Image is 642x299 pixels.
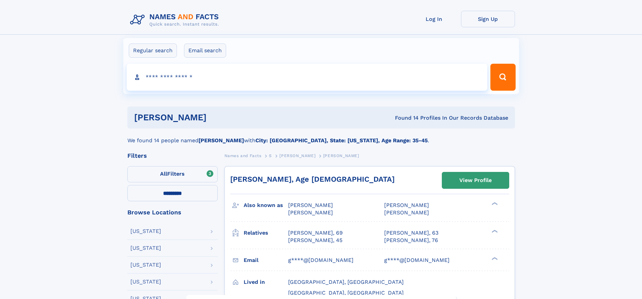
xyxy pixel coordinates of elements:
[255,137,428,144] b: City: [GEOGRAPHIC_DATA], State: [US_STATE], Age Range: 35-45
[490,202,498,206] div: ❯
[288,202,333,208] span: [PERSON_NAME]
[459,173,492,188] div: View Profile
[129,43,177,58] label: Regular search
[244,276,288,288] h3: Lived in
[269,153,272,158] span: S
[490,256,498,261] div: ❯
[130,229,161,234] div: [US_STATE]
[461,11,515,27] a: Sign Up
[127,166,218,182] label: Filters
[279,151,315,160] a: [PERSON_NAME]
[127,153,218,159] div: Filters
[224,151,262,160] a: Names and Facts
[323,153,359,158] span: [PERSON_NAME]
[384,202,429,208] span: [PERSON_NAME]
[384,237,438,244] a: [PERSON_NAME], 76
[288,290,404,296] span: [GEOGRAPHIC_DATA], [GEOGRAPHIC_DATA]
[288,279,404,285] span: [GEOGRAPHIC_DATA], [GEOGRAPHIC_DATA]
[244,255,288,266] h3: Email
[288,237,342,244] a: [PERSON_NAME], 45
[407,11,461,27] a: Log In
[160,171,167,177] span: All
[127,64,488,91] input: search input
[288,209,333,216] span: [PERSON_NAME]
[269,151,272,160] a: S
[279,153,315,158] span: [PERSON_NAME]
[244,200,288,211] h3: Also known as
[244,227,288,239] h3: Relatives
[230,175,395,183] a: [PERSON_NAME], Age [DEMOGRAPHIC_DATA]
[127,209,218,215] div: Browse Locations
[127,128,515,145] div: We found 14 people named with .
[384,209,429,216] span: [PERSON_NAME]
[490,64,515,91] button: Search Button
[184,43,226,58] label: Email search
[490,229,498,233] div: ❯
[127,11,224,29] img: Logo Names and Facts
[130,279,161,285] div: [US_STATE]
[130,245,161,251] div: [US_STATE]
[134,113,301,122] h1: [PERSON_NAME]
[130,262,161,268] div: [US_STATE]
[288,229,343,237] a: [PERSON_NAME], 69
[442,172,509,188] a: View Profile
[384,229,438,237] a: [PERSON_NAME], 63
[198,137,244,144] b: [PERSON_NAME]
[301,114,508,122] div: Found 14 Profiles In Our Records Database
